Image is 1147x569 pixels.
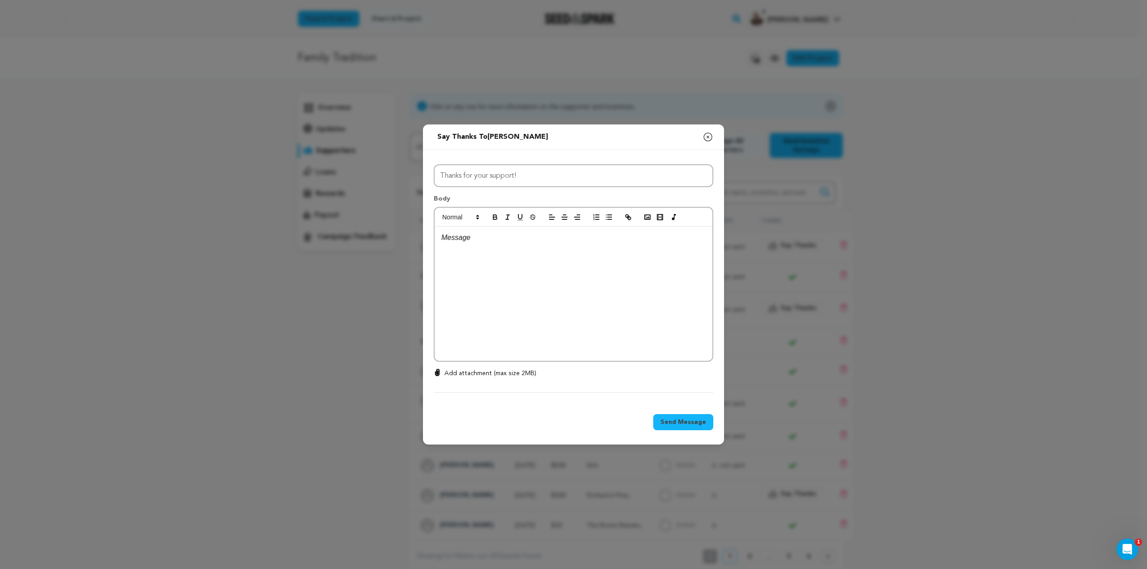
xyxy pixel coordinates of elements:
[434,164,713,187] input: Subject
[1135,539,1142,546] span: 1
[660,418,706,427] span: Send Message
[1117,539,1138,560] iframe: Intercom live chat
[487,133,548,141] span: [PERSON_NAME]
[434,194,713,207] p: Body
[444,369,536,378] p: Add attachment (max size 2MB)
[653,414,713,430] button: Send Message
[437,132,548,142] div: Say thanks to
